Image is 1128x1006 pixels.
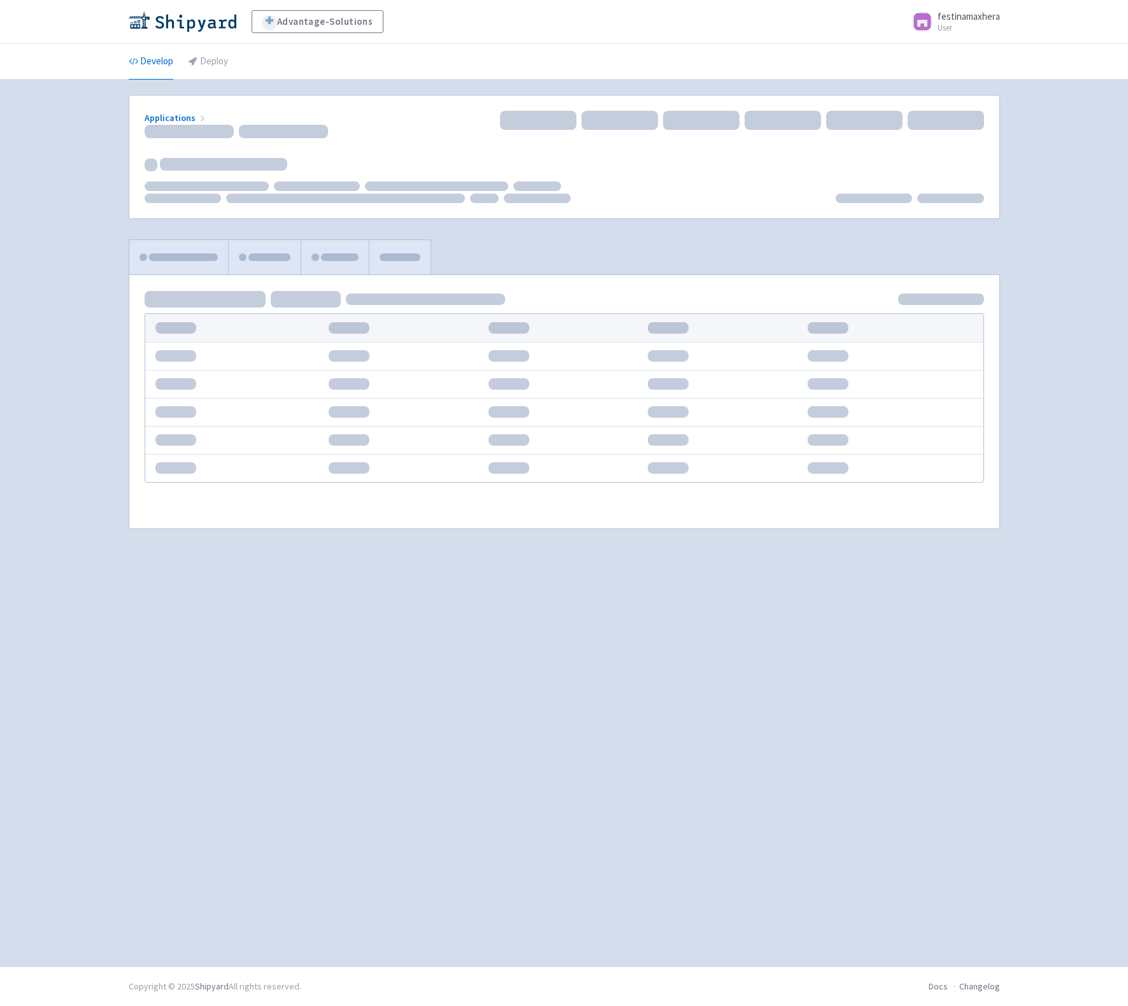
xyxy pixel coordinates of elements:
[195,981,229,992] a: Shipyard
[959,981,1000,992] a: Changelog
[129,980,301,993] div: Copyright © 2025 All rights reserved.
[904,11,1000,32] a: festinamaxhera User
[145,112,208,124] a: Applications
[189,44,228,80] a: Deploy
[938,10,1000,22] span: festinamaxhera
[129,44,173,80] a: Develop
[938,24,1000,32] small: User
[129,11,236,32] img: Shipyard logo
[252,10,383,33] a: Advantage-Solutions
[929,981,948,992] a: Docs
